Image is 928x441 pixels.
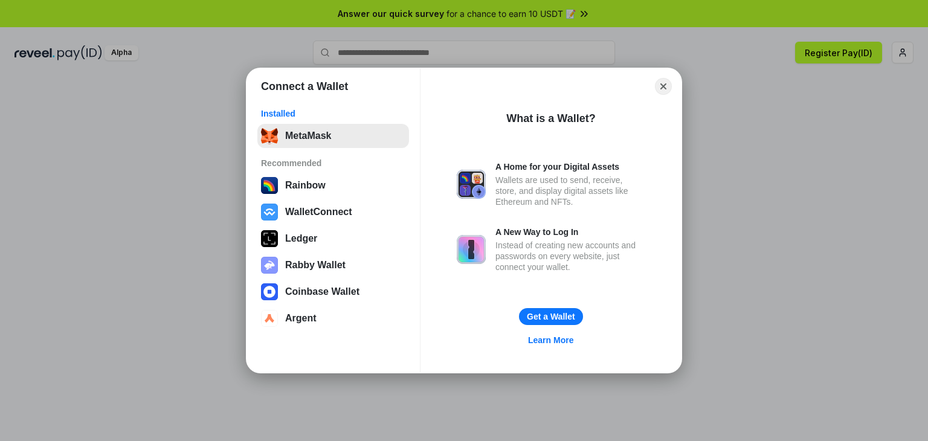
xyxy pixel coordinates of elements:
[506,111,595,126] div: What is a Wallet?
[261,108,405,119] div: Installed
[519,308,583,325] button: Get a Wallet
[257,253,409,277] button: Rabby Wallet
[261,204,278,220] img: svg+xml,%3Csvg%20width%3D%2228%22%20height%3D%2228%22%20viewBox%3D%220%200%2028%2028%22%20fill%3D...
[261,177,278,194] img: svg+xml,%3Csvg%20width%3D%22120%22%20height%3D%22120%22%20viewBox%3D%220%200%20120%20120%22%20fil...
[257,306,409,330] button: Argent
[457,170,486,199] img: svg+xml,%3Csvg%20xmlns%3D%22http%3A%2F%2Fwww.w3.org%2F2000%2Fsvg%22%20fill%3D%22none%22%20viewBox...
[285,180,326,191] div: Rainbow
[261,310,278,327] img: svg+xml,%3Csvg%20width%3D%2228%22%20height%3D%2228%22%20viewBox%3D%220%200%2028%2028%22%20fill%3D...
[261,127,278,144] img: svg+xml;base64,PHN2ZyB3aWR0aD0iMzUiIGhlaWdodD0iMzQiIHZpZXdCb3g9IjAgMCAzNSAzNCIgZmlsbD0ibm9uZSIgeG...
[257,173,409,198] button: Rainbow
[261,158,405,169] div: Recommended
[495,175,645,207] div: Wallets are used to send, receive, store, and display digital assets like Ethereum and NFTs.
[495,240,645,272] div: Instead of creating new accounts and passwords on every website, just connect your wallet.
[495,161,645,172] div: A Home for your Digital Assets
[257,227,409,251] button: Ledger
[285,313,317,324] div: Argent
[655,78,672,95] button: Close
[285,233,317,244] div: Ledger
[495,227,645,237] div: A New Way to Log In
[261,230,278,247] img: svg+xml,%3Csvg%20xmlns%3D%22http%3A%2F%2Fwww.w3.org%2F2000%2Fsvg%22%20width%3D%2228%22%20height%3...
[261,257,278,274] img: svg+xml,%3Csvg%20xmlns%3D%22http%3A%2F%2Fwww.w3.org%2F2000%2Fsvg%22%20fill%3D%22none%22%20viewBox...
[285,207,352,217] div: WalletConnect
[257,200,409,224] button: WalletConnect
[257,280,409,304] button: Coinbase Wallet
[457,235,486,264] img: svg+xml,%3Csvg%20xmlns%3D%22http%3A%2F%2Fwww.w3.org%2F2000%2Fsvg%22%20fill%3D%22none%22%20viewBox...
[527,311,575,322] div: Get a Wallet
[285,286,359,297] div: Coinbase Wallet
[285,130,331,141] div: MetaMask
[257,124,409,148] button: MetaMask
[285,260,346,271] div: Rabby Wallet
[261,79,348,94] h1: Connect a Wallet
[528,335,573,346] div: Learn More
[261,283,278,300] img: svg+xml,%3Csvg%20width%3D%2228%22%20height%3D%2228%22%20viewBox%3D%220%200%2028%2028%22%20fill%3D...
[521,332,581,348] a: Learn More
